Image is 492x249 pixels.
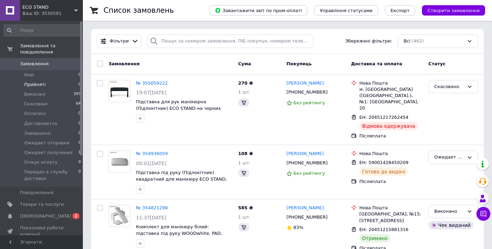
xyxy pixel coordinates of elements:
span: Замовлення [20,61,49,67]
span: 00:01[DATE] [136,161,166,166]
span: ЕН: 59001428450209 [359,160,408,165]
span: 108 ₴ [238,151,253,156]
div: Ожидает получения [434,154,464,161]
span: 0 [78,169,81,181]
span: Без рейтингу [293,100,325,105]
span: 1 шт. [238,160,251,165]
img: Фото товару [109,80,130,102]
span: 270 ₴ [238,80,253,86]
button: Управління статусами [314,5,378,16]
span: Експорт [390,8,410,13]
span: Статус [428,61,446,66]
span: Без рейтингу [293,171,325,176]
a: № 355059222 [136,80,168,86]
div: Післяплата [359,133,423,139]
span: Покупець [287,61,312,66]
span: Виконані [24,91,46,97]
span: Оплачені [24,111,46,117]
button: Експорт [385,5,415,16]
div: Післяплата [359,179,423,185]
div: Чек виданий [428,221,473,229]
span: Товари та послуги [20,201,64,208]
span: Завантажити звіт по пром-оплаті [215,7,302,13]
span: 2 [73,213,79,219]
div: [PHONE_NUMBER] [285,213,329,222]
span: Нові [24,72,34,78]
div: [GEOGRAPHIC_DATA], №15: [STREET_ADDRESS] [359,211,423,223]
span: (462) [412,38,424,44]
span: 1 шт. [238,214,251,220]
a: [PERSON_NAME] [287,151,324,157]
span: 19:07[DATE] [136,90,166,95]
div: Готово до видачі [359,167,408,176]
div: Відмова одержувача [359,122,418,130]
span: Ожидает отправки [24,140,69,146]
span: 1 шт. [238,89,251,95]
a: Підставка під руку (Підлокітник) квадратний для манікюру ECO STAND, білий [136,170,227,188]
input: Пошук [3,24,81,37]
span: Повідомлення [20,190,54,196]
span: Доставка та оплата [351,61,402,66]
span: Всі [404,38,411,45]
a: [PERSON_NAME] [287,205,324,211]
span: 0 [78,111,81,117]
a: Фото товару [108,205,131,227]
div: Нова Пошта [359,80,423,86]
span: Створити замовлення [427,8,480,13]
input: Пошук за номером замовлення, ПІБ покупця, номером телефону, Email, номером накладної [147,35,313,48]
div: Ваш ID: 3530591 [22,10,83,17]
a: Комплект для манікюру білий: підставка під руку WOODwhite, PAD, Підлокітник CARE [136,224,222,242]
div: Нова Пошта [359,151,423,157]
span: 0 [78,82,81,88]
span: 0 [78,140,81,146]
span: ЕН: 20451215881316 [359,227,408,232]
a: № 354936059 [136,151,168,156]
span: ЕН: 20451217262454 [359,115,408,120]
span: Завершено [24,130,51,136]
img: Фото товару [109,151,130,172]
span: Замовлення [108,61,139,66]
button: Завантажити звіт по пром-оплаті [209,5,307,16]
span: Скасовані [24,101,48,107]
span: 11:37[DATE] [136,215,166,220]
div: [PHONE_NUMBER] [285,88,329,97]
span: Замовлення та повідомлення [20,43,83,55]
a: [PERSON_NAME] [287,80,324,87]
span: ECO STAND [22,4,74,10]
div: м. [GEOGRAPHIC_DATA] ([GEOGRAPHIC_DATA].), №1: [GEOGRAPHIC_DATA], 20 [359,86,423,112]
h1: Список замовлень [104,6,174,15]
div: Отримано [359,234,390,242]
span: Передан в службу доставки [24,169,78,181]
span: 83% [293,225,303,230]
span: Показники роботи компанії [20,225,64,237]
button: Чат з покупцем [476,207,490,221]
a: Фото товару [108,151,131,173]
div: [PHONE_NUMBER] [285,159,329,167]
span: Ожидает получения [24,150,73,156]
div: Виконано [434,208,464,215]
span: 0 [78,159,81,165]
a: № 354821298 [136,205,168,210]
span: Очікує оплату [24,159,57,165]
img: Фото товару [109,205,130,227]
span: 397 [74,91,81,97]
span: 0 [78,121,81,127]
span: Збережені фільтри: [345,38,392,45]
button: Створити замовлення [422,5,485,16]
span: Прийняті [24,82,46,88]
span: 0 [78,130,81,136]
span: Cума [238,61,251,66]
a: Фото товару [108,80,131,102]
span: Фільтри [110,38,129,45]
div: Скасовано [434,83,464,90]
span: Управління статусами [320,8,373,13]
span: [DEMOGRAPHIC_DATA] [20,213,71,219]
span: 64 [76,101,81,107]
a: Створити замовлення [415,8,485,13]
span: 585 ₴ [238,205,253,210]
a: Підставка для рук манікюрна (Підлокітник) ECO STAND на чорних ніжках, чорний [136,99,221,117]
span: 1 [78,150,81,156]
